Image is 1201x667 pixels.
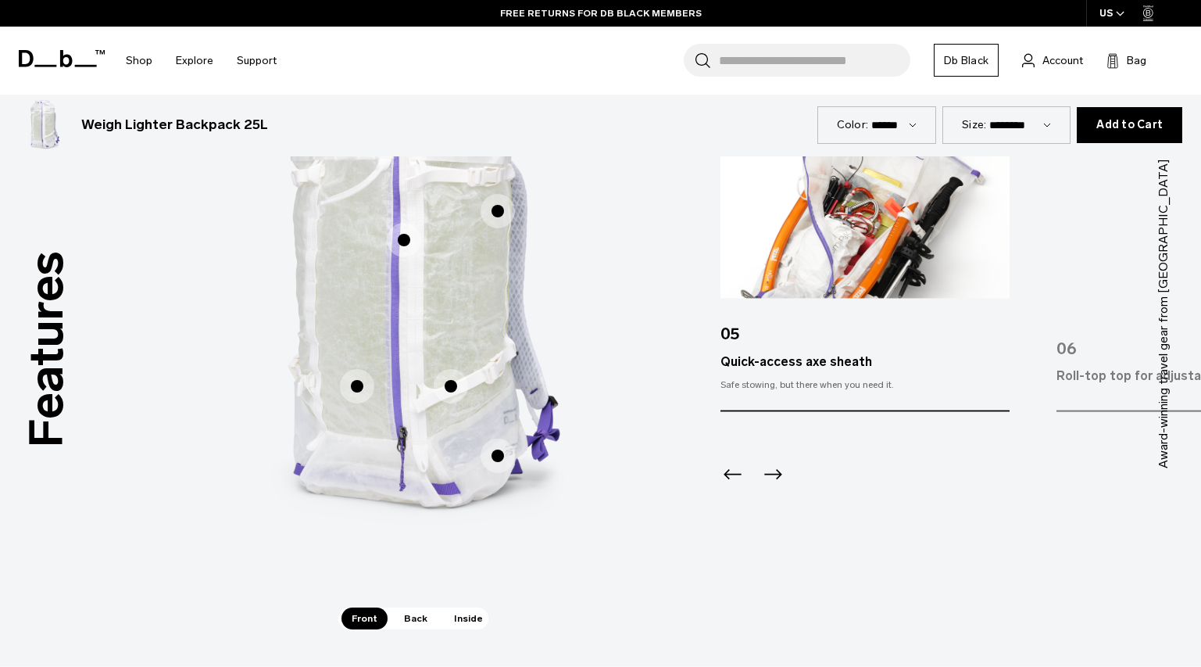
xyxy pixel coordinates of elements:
div: Safe stowing, but there when you need it. [720,378,1010,392]
span: Inside [444,608,493,629]
button: Add to Cart [1077,107,1182,143]
h3: Features [11,252,83,448]
div: Previous slide [720,462,742,497]
span: Back [394,608,438,629]
span: Bag [1127,52,1146,69]
div: Next slide [760,462,781,497]
img: Weigh_Lighter_Backpack_25L_1.png [19,100,69,150]
span: Account [1042,52,1083,69]
button: Bag [1106,51,1146,70]
div: 5 / 7 [720,131,1010,412]
nav: Main Navigation [114,27,288,95]
a: Support [237,33,277,88]
a: Db Black [934,44,999,77]
span: Front [341,608,388,629]
label: Size: [962,117,986,133]
span: Add to Cart [1096,119,1163,131]
a: Shop [126,33,152,88]
h3: Weigh Lighter Backpack 25L [81,115,268,135]
a: Account [1022,51,1083,70]
label: Color: [837,117,869,133]
div: Quick-access axe sheath [720,353,1010,371]
a: Explore [176,33,213,88]
div: 05 [720,303,1010,353]
a: FREE RETURNS FOR DB BLACK MEMBERS [500,6,702,20]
